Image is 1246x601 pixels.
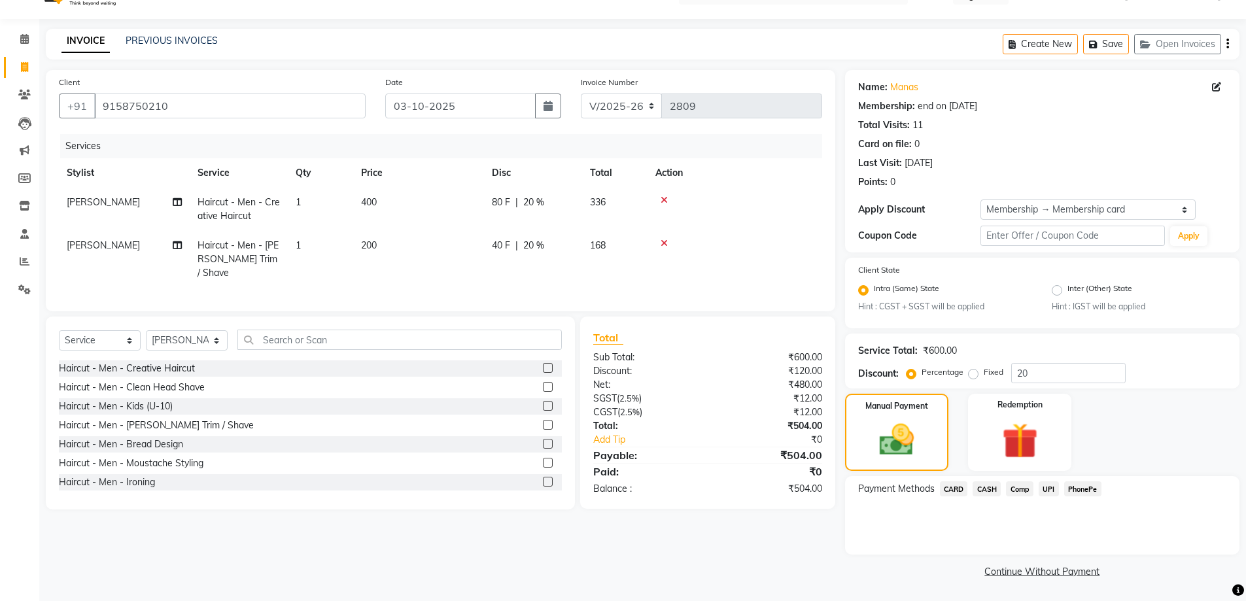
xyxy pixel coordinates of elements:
div: ₹600.00 [923,344,957,358]
div: ₹12.00 [708,405,832,419]
span: 80 F [492,196,510,209]
span: | [515,196,518,209]
div: end on [DATE] [918,99,977,113]
button: Save [1083,34,1129,54]
span: 2.5% [619,393,639,404]
div: Haircut - Men - Creative Haircut [59,362,195,375]
div: ₹600.00 [708,351,832,364]
div: Discount: [858,367,899,381]
div: 0 [890,175,895,189]
span: CGST [593,406,617,418]
input: Enter Offer / Coupon Code [980,226,1165,246]
div: ₹504.00 [708,482,832,496]
div: Net: [583,378,708,392]
div: Haircut - Men - Moustache Styling [59,456,203,470]
button: Open Invoices [1134,34,1221,54]
span: 1 [296,196,301,208]
div: Total: [583,419,708,433]
div: Haircut - Men - Kids (U-10) [59,400,173,413]
div: ( ) [583,405,708,419]
div: Sub Total: [583,351,708,364]
div: ₹480.00 [708,378,832,392]
div: Card on file: [858,137,912,151]
label: Percentage [922,366,963,378]
th: Disc [484,158,582,188]
span: | [515,239,518,252]
div: ₹120.00 [708,364,832,378]
div: Haircut - Men - Bread Design [59,438,183,451]
div: Coupon Code [858,229,981,243]
span: 40 F [492,239,510,252]
div: Discount: [583,364,708,378]
span: CARD [940,481,968,496]
label: Fixed [984,366,1003,378]
a: Add Tip [583,433,728,447]
a: Continue Without Payment [848,565,1237,579]
span: Haircut - Men - [PERSON_NAME] Trim / Shave [198,239,279,279]
label: Invoice Number [581,77,638,88]
th: Stylist [59,158,190,188]
div: Balance : [583,482,708,496]
span: SGST [593,392,617,404]
img: _cash.svg [869,420,925,460]
div: ₹504.00 [708,419,832,433]
span: 200 [361,239,377,251]
div: Name: [858,80,888,94]
span: 400 [361,196,377,208]
label: Client [59,77,80,88]
span: 2.5% [620,407,640,417]
div: ₹504.00 [708,447,832,463]
div: Haircut - Men - [PERSON_NAME] Trim / Shave [59,419,254,432]
label: Redemption [997,399,1043,411]
label: Inter (Other) State [1067,283,1132,298]
label: Date [385,77,403,88]
span: 20 % [523,196,544,209]
th: Service [190,158,288,188]
button: Create New [1003,34,1078,54]
div: Haircut - Men - Ironing [59,475,155,489]
div: Apply Discount [858,203,981,216]
small: Hint : CGST + SGST will be applied [858,301,1033,313]
span: UPI [1039,481,1059,496]
small: Hint : IGST will be applied [1052,301,1226,313]
div: [DATE] [905,156,933,170]
th: Qty [288,158,353,188]
th: Action [648,158,822,188]
span: 1 [296,239,301,251]
th: Total [582,158,648,188]
span: Haircut - Men - Creative Haircut [198,196,280,222]
div: Service Total: [858,344,918,358]
label: Client State [858,264,900,276]
span: Payment Methods [858,482,935,496]
label: Intra (Same) State [874,283,939,298]
span: 20 % [523,239,544,252]
div: Points: [858,175,888,189]
div: Paid: [583,464,708,479]
img: _gift.svg [991,419,1049,463]
span: 168 [590,239,606,251]
div: Last Visit: [858,156,902,170]
span: CASH [973,481,1001,496]
button: Apply [1170,226,1207,246]
div: ( ) [583,392,708,405]
input: Search or Scan [237,330,562,350]
span: PhonePe [1064,481,1101,496]
div: 11 [912,118,923,132]
a: Manas [890,80,918,94]
div: 0 [914,137,920,151]
span: Comp [1006,481,1033,496]
input: Search by Name/Mobile/Email/Code [94,94,366,118]
span: [PERSON_NAME] [67,196,140,208]
div: ₹0 [708,464,832,479]
span: [PERSON_NAME] [67,239,140,251]
a: INVOICE [61,29,110,53]
div: Services [60,134,832,158]
button: +91 [59,94,95,118]
div: Total Visits: [858,118,910,132]
span: 336 [590,196,606,208]
div: ₹12.00 [708,392,832,405]
th: Price [353,158,484,188]
div: Membership: [858,99,915,113]
div: Payable: [583,447,708,463]
label: Manual Payment [865,400,928,412]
